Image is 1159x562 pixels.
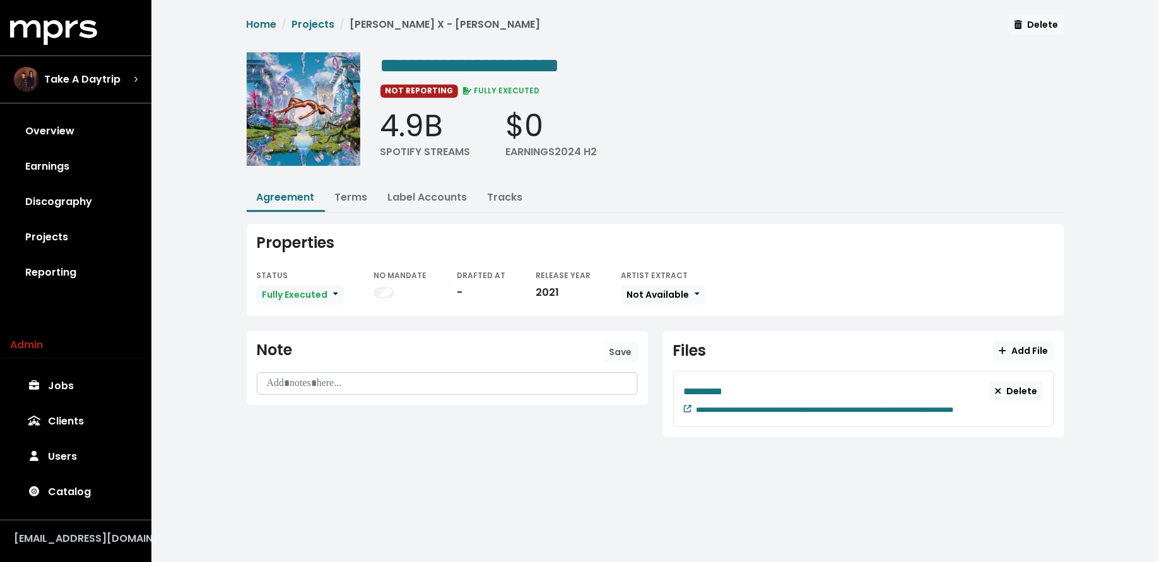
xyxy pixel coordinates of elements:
button: [EMAIL_ADDRESS][DOMAIN_NAME] [10,530,141,547]
a: Overview [10,114,141,149]
nav: breadcrumb [247,17,541,42]
div: Note [257,341,293,360]
a: Jobs [10,368,141,404]
button: Fully Executed [257,285,344,305]
img: Album cover for this project [247,52,360,166]
a: Projects [10,220,141,255]
button: Delete [1009,15,1064,35]
a: Label Accounts [388,190,468,204]
li: [PERSON_NAME] X - [PERSON_NAME] [335,17,541,32]
div: [EMAIL_ADDRESS][DOMAIN_NAME] [14,531,138,546]
a: Users [10,439,141,474]
span: Delete [995,385,1038,397]
span: Add File [999,344,1048,357]
span: Edit value [380,56,560,76]
button: Add File [993,341,1054,361]
span: Edit value [684,387,723,396]
a: Reporting [10,255,141,290]
img: The selected account / producer [14,67,39,92]
a: Home [247,17,277,32]
a: Tracks [488,190,523,204]
div: SPOTIFY STREAMS [380,144,471,160]
div: $0 [506,108,597,144]
a: Terms [335,190,368,204]
div: - [457,285,506,300]
a: Discography [10,184,141,220]
span: Take A Daytrip [44,72,121,87]
a: Earnings [10,149,141,184]
small: ARTIST EXTRACT [621,270,688,281]
span: Fully Executed [262,288,328,301]
small: NO MANDATE [374,270,427,281]
button: Delete [989,382,1044,401]
small: STATUS [257,270,288,281]
a: Clients [10,404,141,439]
span: Edit value [697,406,954,414]
div: Files [673,342,707,360]
div: 4.9B [380,108,471,144]
button: Not Available [621,285,705,305]
small: RELEASE YEAR [536,270,591,281]
div: EARNINGS 2024 H2 [506,144,597,160]
a: mprs logo [10,25,97,39]
a: Catalog [10,474,141,510]
span: FULLY EXECUTED [461,85,540,96]
span: Not Available [627,288,690,301]
div: 2021 [536,285,591,300]
span: NOT REPORTING [380,85,459,97]
small: DRAFTED AT [457,270,506,281]
div: Properties [257,234,1054,252]
span: Delete [1015,18,1058,31]
a: Agreement [257,190,315,204]
a: Projects [292,17,335,32]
